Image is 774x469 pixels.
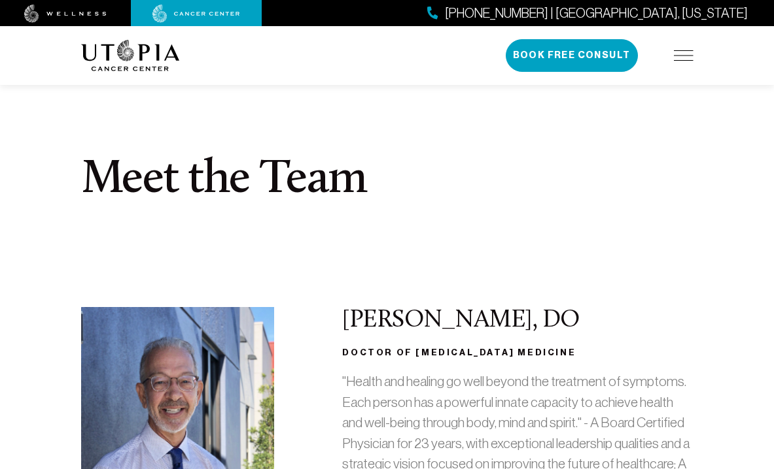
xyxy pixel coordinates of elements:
h1: Meet the Team [81,157,694,204]
button: Book Free Consult [506,39,638,72]
img: icon-hamburger [674,50,694,61]
a: [PHONE_NUMBER] | [GEOGRAPHIC_DATA], [US_STATE] [427,4,748,23]
span: [PHONE_NUMBER] | [GEOGRAPHIC_DATA], [US_STATE] [445,4,748,23]
img: wellness [24,5,107,23]
img: logo [81,40,180,71]
h2: [PERSON_NAME], DO [342,307,693,334]
h3: Doctor of [MEDICAL_DATA] Medicine [342,345,693,361]
img: cancer center [152,5,240,23]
